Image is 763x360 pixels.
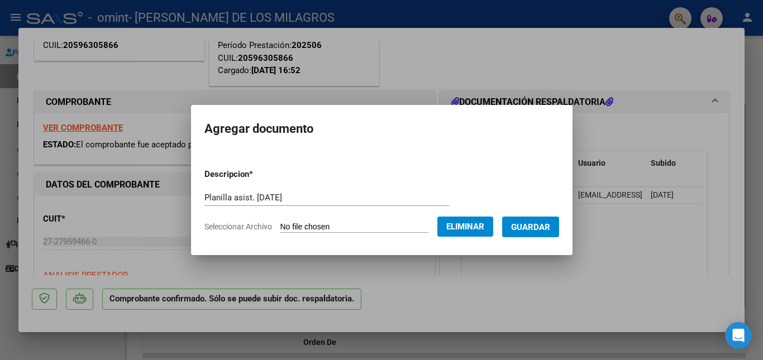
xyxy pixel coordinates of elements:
[502,217,559,237] button: Guardar
[204,222,272,231] span: Seleccionar Archivo
[446,222,484,232] span: Eliminar
[204,168,311,181] p: Descripcion
[725,322,752,349] div: Open Intercom Messenger
[511,222,550,232] span: Guardar
[437,217,493,237] button: Eliminar
[204,118,559,140] h2: Agregar documento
